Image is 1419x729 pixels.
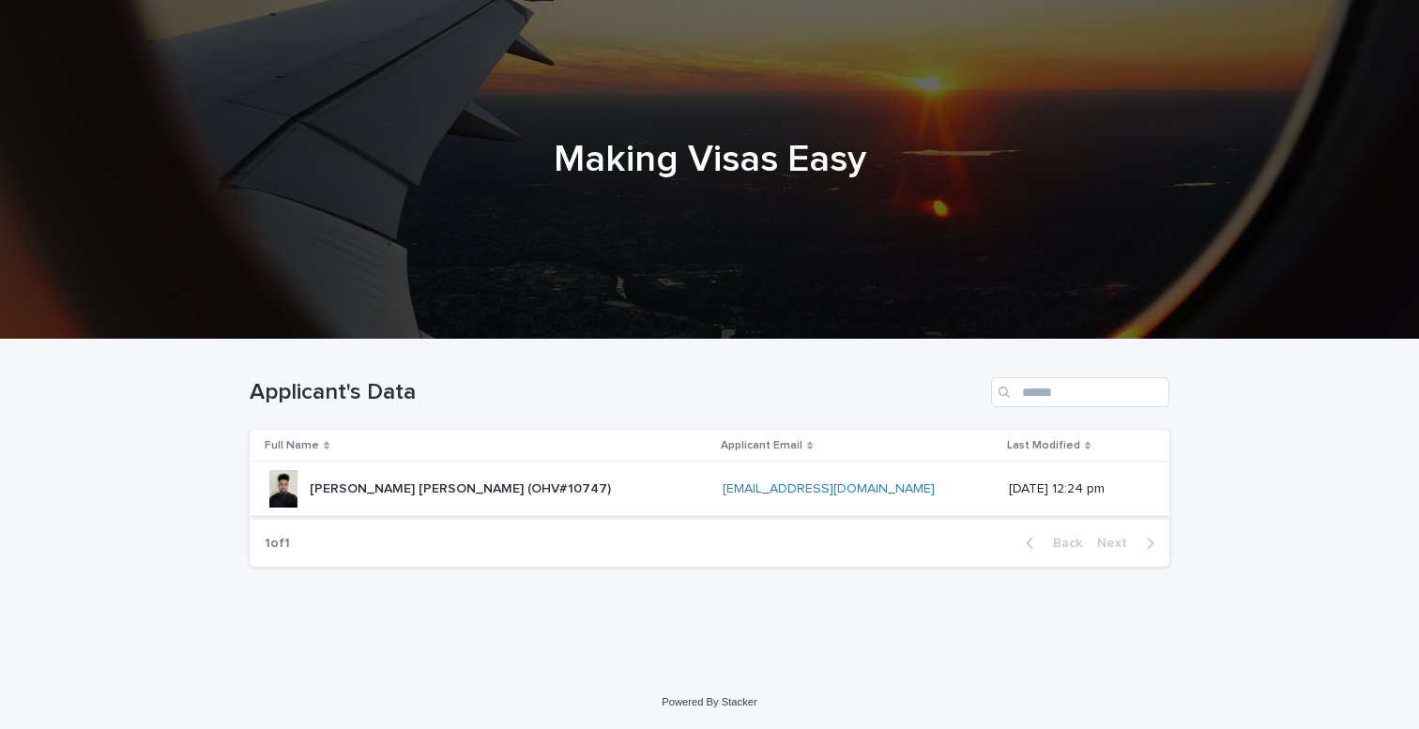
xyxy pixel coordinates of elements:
[1007,435,1080,456] p: Last Modified
[310,478,615,497] p: [PERSON_NAME] [PERSON_NAME] (OHV#10747)
[250,379,984,406] h1: Applicant's Data
[250,521,305,567] p: 1 of 1
[250,463,1169,516] tr: [PERSON_NAME] [PERSON_NAME] (OHV#10747)[PERSON_NAME] [PERSON_NAME] (OHV#10747) [EMAIL_ADDRESS][DO...
[265,435,319,456] p: Full Name
[1090,535,1169,552] button: Next
[721,435,802,456] p: Applicant Email
[1011,535,1090,552] button: Back
[723,482,935,495] a: [EMAIL_ADDRESS][DOMAIN_NAME]
[250,137,1169,182] h1: Making Visas Easy
[1097,537,1138,550] span: Next
[991,377,1169,407] input: Search
[662,696,756,707] a: Powered By Stacker
[1042,537,1082,550] span: Back
[1009,481,1139,497] p: [DATE] 12:24 pm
